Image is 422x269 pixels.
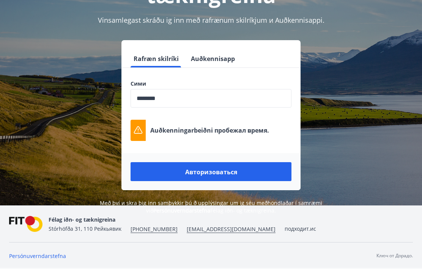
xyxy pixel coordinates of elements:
font: Ключ от Дорадо. [376,252,413,259]
img: FPQVkF9lTnNbbaRSFyT17YYeljoOGk5m51IhT0bO.png [9,216,43,232]
button: Авторизоваться [131,162,291,181]
a: Persónuverndarstefna [9,252,66,260]
font: Félag iðn- og tæknigreina. [210,207,276,214]
font: Rafræn skilríki [134,55,179,63]
a: подходит.ис [285,225,316,232]
font: Með því и skra þig inn samþykkir þú ð upplýsingar um ig séu meðhöndlaðar í samræmi við [100,199,322,214]
font: Auðkenningarbeiðni пробежал время. [150,126,269,134]
font: Auðkennisapp [191,55,235,63]
font: Vinsamlegast skráðu ig inn með rafrænum skilríkjum и Auðkennisappi. [98,16,324,25]
a: Persónuverndarstefna [153,207,210,214]
font: Félag iðn- og tæknigreina [49,216,115,223]
font: Сими [131,80,146,87]
font: Авторизоваться [185,168,237,176]
font: Stórhöfða 31, 110 Рейкьявик [49,225,121,232]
